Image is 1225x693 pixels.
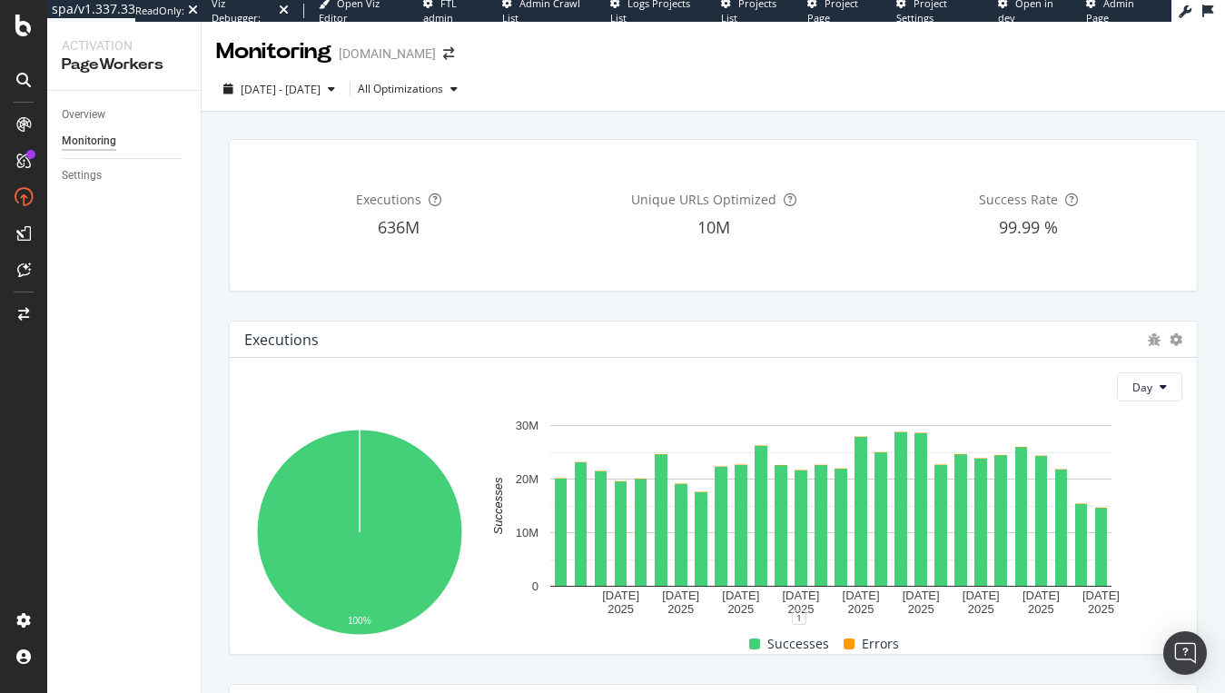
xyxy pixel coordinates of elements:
span: 10M [697,216,730,238]
text: 2025 [728,603,755,617]
text: [DATE] [1022,589,1060,602]
text: 10M [516,526,538,540]
text: 2025 [1088,603,1114,617]
text: 2025 [788,603,815,617]
div: bug [1148,333,1161,346]
span: Success Rate [979,191,1058,208]
text: 2025 [908,603,934,617]
a: Monitoring [62,132,188,151]
text: 2025 [1028,603,1054,617]
div: ReadOnly: [135,4,184,18]
span: Errors [862,633,899,655]
text: 2025 [668,603,695,617]
text: [DATE] [783,589,820,602]
div: 1 [792,610,806,625]
span: Day [1132,380,1152,395]
div: [DOMAIN_NAME] [339,45,436,63]
text: 20M [516,472,538,486]
div: All Optimizations [358,84,443,94]
text: 2025 [848,603,874,617]
div: Open Intercom Messenger [1163,631,1207,675]
text: [DATE] [843,589,880,602]
a: Settings [62,166,188,185]
span: Executions [356,191,421,208]
text: [DATE] [663,589,700,602]
svg: A chart. [480,416,1182,618]
a: Overview [62,105,188,124]
div: Monitoring [62,132,116,151]
text: 2025 [608,603,634,617]
text: [DATE] [723,589,760,602]
span: Unique URLs Optimized [631,191,776,208]
text: [DATE] [903,589,940,602]
text: [DATE] [602,589,639,602]
div: Activation [62,36,186,54]
button: Day [1117,372,1182,401]
div: Executions [244,331,319,349]
text: 0 [532,579,538,593]
div: Overview [62,105,105,124]
div: Monitoring [216,36,331,67]
text: 100% [348,616,371,626]
span: 636M [378,216,420,238]
span: 99.99 % [999,216,1058,238]
span: Successes [767,633,829,655]
text: [DATE] [963,589,1000,602]
div: arrow-right-arrow-left [443,47,454,60]
text: 2025 [968,603,994,617]
button: All Optimizations [358,74,465,104]
text: [DATE] [1082,589,1120,602]
svg: A chart. [244,416,473,654]
div: PageWorkers [62,54,186,75]
text: 30M [516,419,538,432]
span: [DATE] - [DATE] [241,82,321,97]
button: [DATE] - [DATE] [216,74,342,104]
text: Successes [491,477,505,534]
div: Settings [62,166,102,185]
